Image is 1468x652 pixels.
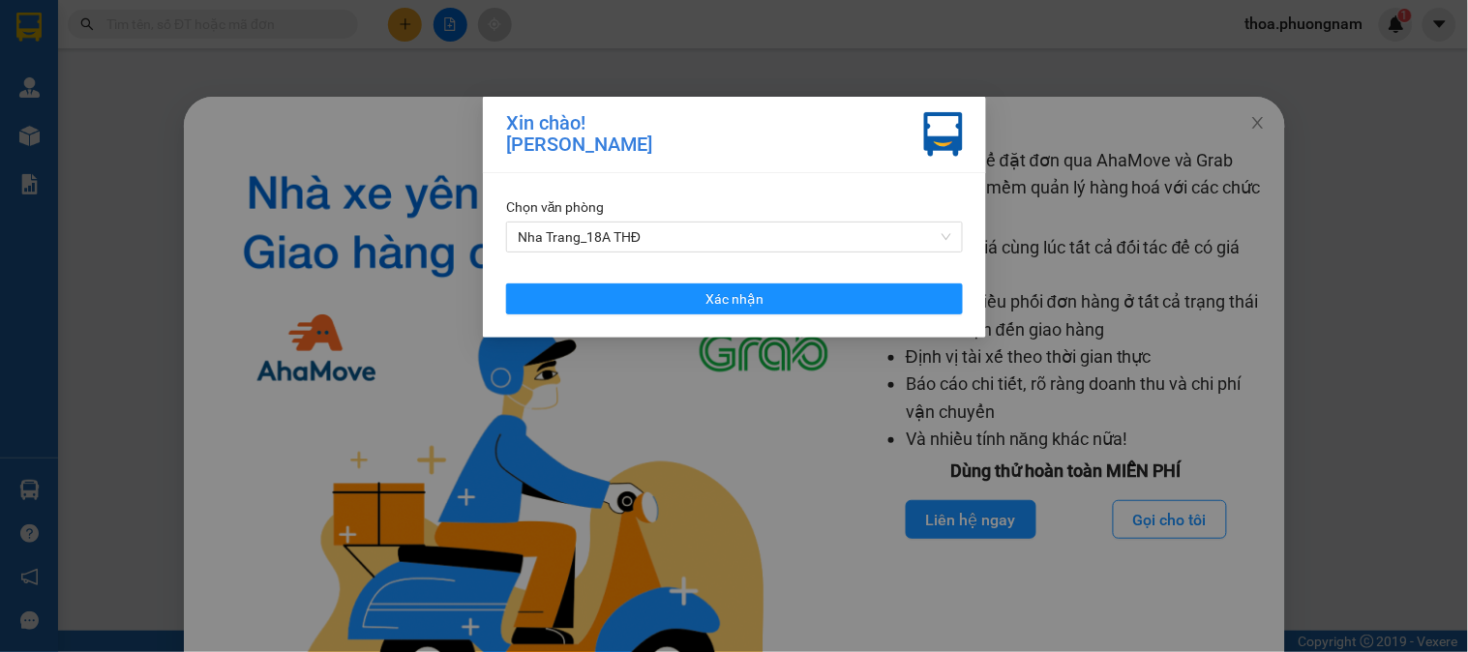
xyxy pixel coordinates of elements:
[924,112,963,157] img: vxr-icon
[506,196,963,218] div: Chọn văn phòng
[506,112,652,157] div: Xin chào! [PERSON_NAME]
[506,283,963,314] button: Xác nhận
[705,288,764,310] span: Xác nhận
[518,222,951,252] span: Nha Trang_18A THĐ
